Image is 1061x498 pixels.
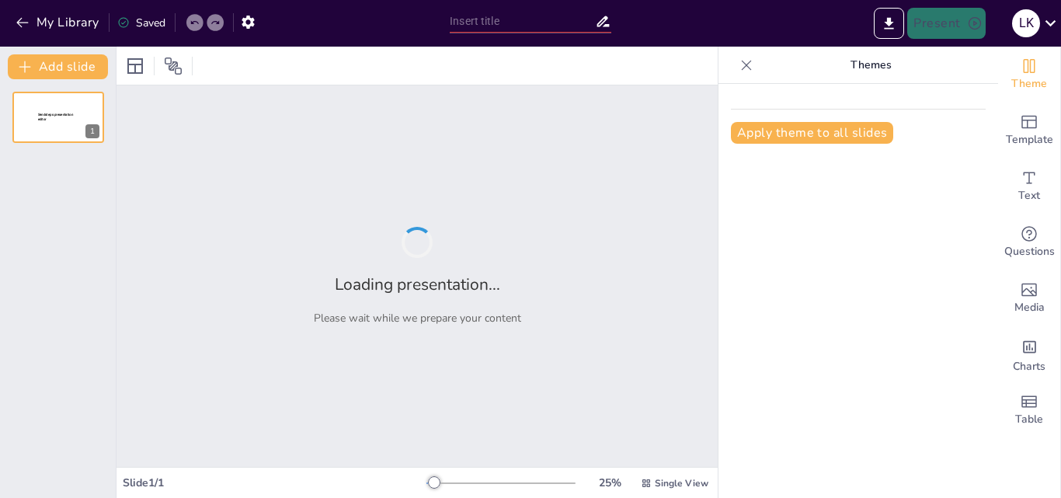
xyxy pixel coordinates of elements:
[1018,187,1040,204] span: Text
[314,311,521,326] p: Please wait while we prepare your content
[998,47,1060,103] div: Change the overall theme
[998,214,1060,270] div: Get real-time input from your audience
[1004,243,1055,260] span: Questions
[123,54,148,78] div: Layout
[1006,131,1053,148] span: Template
[998,326,1060,382] div: Add charts and graphs
[123,475,426,490] div: Slide 1 / 1
[731,122,893,144] button: Apply theme to all slides
[907,8,985,39] button: Present
[85,124,99,138] div: 1
[655,477,708,489] span: Single View
[1014,299,1045,316] span: Media
[12,92,104,143] div: 1
[1011,75,1047,92] span: Theme
[117,16,165,30] div: Saved
[759,47,983,84] p: Themes
[12,10,106,35] button: My Library
[450,10,595,33] input: Insert title
[1015,411,1043,428] span: Table
[998,382,1060,438] div: Add a table
[335,273,500,295] h2: Loading presentation...
[998,270,1060,326] div: Add images, graphics, shapes or video
[1012,9,1040,37] div: L K
[998,103,1060,158] div: Add ready made slides
[998,158,1060,214] div: Add text boxes
[38,113,73,121] span: Sendsteps presentation editor
[591,475,628,490] div: 25 %
[164,57,183,75] span: Position
[1013,358,1045,375] span: Charts
[8,54,108,79] button: Add slide
[1012,8,1040,39] button: L K
[874,8,904,39] button: Export to PowerPoint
